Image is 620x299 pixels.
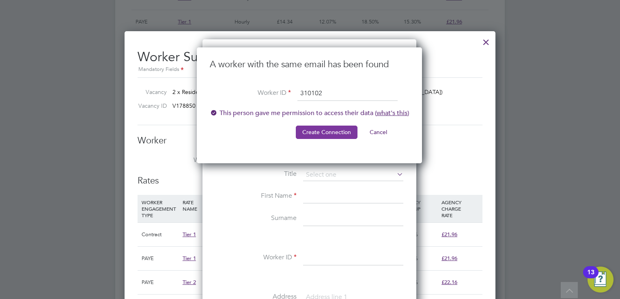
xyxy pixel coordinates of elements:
label: Vacancy [134,88,167,96]
div: RATE NAME [181,195,235,216]
span: Tier 1 [183,231,196,238]
div: Mandatory Fields [138,65,482,74]
span: Tier 1 [183,255,196,262]
label: Title [215,170,297,178]
h2: Worker Submission [138,43,482,75]
li: This person gave me permission to access their data ( ) [210,109,409,126]
label: Surname [215,214,297,222]
div: AGENCY CHARGE RATE [439,195,480,222]
div: PAYE [140,271,181,294]
button: Cancel [363,126,394,139]
h3: Rates [138,175,482,187]
span: what's this [377,109,407,117]
div: WORKER ENGAGEMENT TYPE [140,195,181,222]
label: Worker [138,156,219,164]
label: Worker ID [215,253,297,262]
span: £21.96 [441,255,457,262]
span: Tier 2 [183,279,196,286]
div: PAYE [140,247,181,270]
button: Create Connection [296,126,357,139]
div: 13 [587,272,594,283]
h3: Worker [138,135,482,147]
div: AGENCY MARKUP [398,195,439,216]
div: Contract [140,223,181,246]
button: Open Resource Center, 13 new notifications [588,267,614,293]
span: 2 x Resident Liaison Officer WC [172,88,253,96]
span: £22.16 [441,279,457,286]
label: First Name [215,192,297,200]
input: Select one [303,169,403,181]
label: Vacancy ID [134,102,167,109]
h3: A worker with the same email has been found [210,59,409,70]
label: Worker ID [210,89,291,97]
span: £21.96 [441,231,457,238]
span: V178850 [172,102,196,109]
